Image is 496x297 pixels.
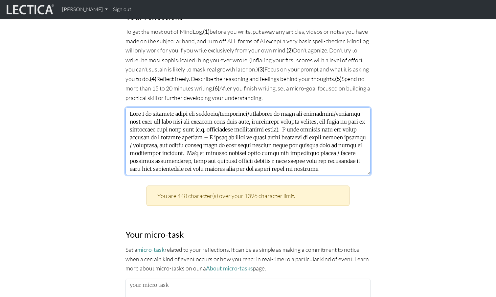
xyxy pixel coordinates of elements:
a: Sign out [110,3,134,16]
strong: (2) [286,47,293,54]
img: lecticalive [5,3,54,16]
strong: (1) [203,28,210,35]
a: micro-task [137,246,165,253]
strong: (4) [150,75,156,82]
strong: (3) [258,66,264,73]
h3: Your micro-task [125,229,371,240]
a: About micro-tasks [206,265,253,272]
p: To get the most out of MindLog, before you write, put away any articles, videos or notes you have... [125,27,371,102]
strong: (6) [213,85,219,92]
a: [PERSON_NAME] [59,3,110,16]
div: You are 448 character(s) over your 1396 character limit. [147,186,349,206]
strong: (5) [335,75,342,82]
p: Set a related to your reflections. It can be as simple as making a commitment to notice when a ce... [125,245,371,273]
